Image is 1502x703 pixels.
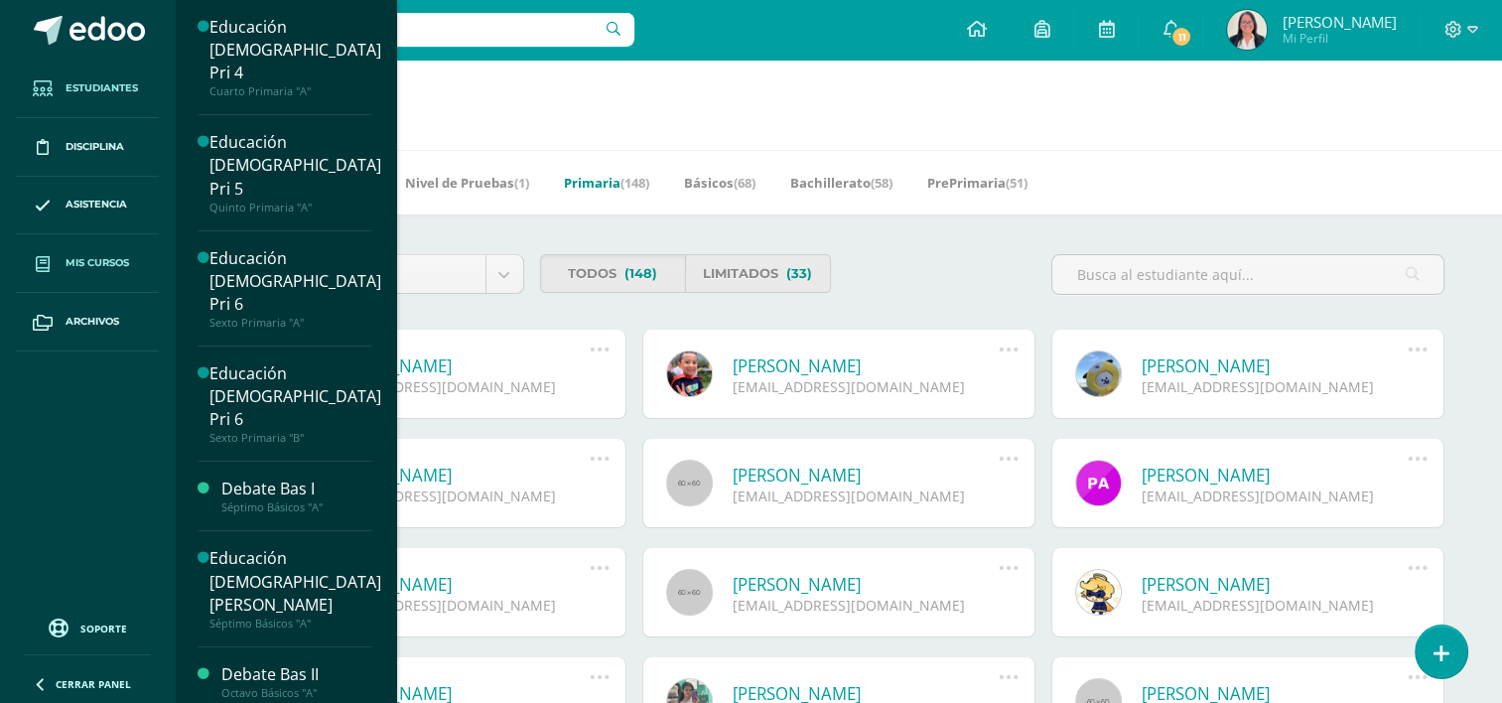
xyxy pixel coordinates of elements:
a: [PERSON_NAME] [324,354,591,377]
div: [EMAIL_ADDRESS][DOMAIN_NAME] [324,487,591,505]
span: (51) [1006,174,1027,192]
a: Educación [DEMOGRAPHIC_DATA] Pri 4Cuarto Primaria "A" [209,16,381,98]
div: [EMAIL_ADDRESS][DOMAIN_NAME] [733,487,1000,505]
div: Educación [DEMOGRAPHIC_DATA] Pri 4 [209,16,381,84]
div: Educación [DEMOGRAPHIC_DATA] Pri 6 [209,247,381,316]
div: Sexto Primaria "A" [209,316,381,330]
span: (148) [624,255,657,292]
a: Básicos(68) [684,167,755,199]
a: Limitados(33) [685,254,831,293]
span: Soporte [80,622,127,635]
a: Debate Bas ISéptimo Básicos "A" [221,478,372,514]
a: Disciplina [16,118,159,177]
div: Educación [DEMOGRAPHIC_DATA] Pri 5 [209,131,381,200]
div: [EMAIL_ADDRESS][DOMAIN_NAME] [1142,487,1409,505]
div: [EMAIL_ADDRESS][DOMAIN_NAME] [1142,377,1409,396]
a: [PERSON_NAME] [733,354,1000,377]
span: Disciplina [66,139,124,155]
div: Cuarto Primaria "A" [209,84,381,98]
div: Séptimo Básicos "A" [209,617,381,631]
a: [PERSON_NAME] [324,464,591,487]
div: Debate Bas I [221,478,372,500]
span: 11 [1170,26,1192,48]
a: Bachillerato(58) [790,167,892,199]
a: Asistencia [16,177,159,235]
img: 574b1d17f96b15b40b404c5a41603441.png [1227,10,1267,50]
div: Sexto Primaria "B" [209,431,381,445]
div: [EMAIL_ADDRESS][DOMAIN_NAME] [733,377,1000,396]
a: Mis cursos [16,234,159,293]
a: Educación [DEMOGRAPHIC_DATA] Pri 5Quinto Primaria "A" [209,131,381,213]
a: Debate Bas IIOctavo Básicos "A" [221,663,372,700]
div: Debate Bas II [221,663,372,686]
div: [EMAIL_ADDRESS][DOMAIN_NAME] [324,377,591,396]
span: Mis cursos [66,255,129,271]
span: Cerrar panel [56,677,131,691]
div: Octavo Básicos "A" [221,686,372,700]
div: Educación [DEMOGRAPHIC_DATA][PERSON_NAME] [209,547,381,616]
a: Estudiantes [16,60,159,118]
a: Educación [DEMOGRAPHIC_DATA] Pri 6Sexto Primaria "B" [209,362,381,445]
span: Estudiantes [66,80,138,96]
a: [PERSON_NAME] [1142,354,1409,377]
input: Busca un usuario... [188,13,634,47]
a: PrePrimaria(51) [927,167,1027,199]
div: Séptimo Básicos "A" [221,500,372,514]
a: Soporte [24,614,151,640]
a: [PERSON_NAME] [1142,573,1409,596]
a: Todos(148) [540,254,686,293]
a: [PERSON_NAME] [733,464,1000,487]
span: (148) [620,174,649,192]
a: Archivos [16,293,159,351]
div: Educación [DEMOGRAPHIC_DATA] Pri 6 [209,362,381,431]
span: [PERSON_NAME] [1282,12,1396,32]
a: Primaria(148) [564,167,649,199]
div: Quinto Primaria "A" [209,201,381,214]
a: [PERSON_NAME] [1142,464,1409,487]
span: (33) [786,255,812,292]
span: (1) [514,174,529,192]
span: Mi Perfil [1282,30,1396,47]
input: Busca al estudiante aquí... [1052,255,1443,294]
span: (68) [734,174,755,192]
a: [PERSON_NAME] [324,573,591,596]
a: Educación [DEMOGRAPHIC_DATA][PERSON_NAME]Séptimo Básicos "A" [209,547,381,630]
span: (58) [871,174,892,192]
span: Archivos [66,314,119,330]
a: Educación [DEMOGRAPHIC_DATA] Pri 6Sexto Primaria "A" [209,247,381,330]
div: [EMAIL_ADDRESS][DOMAIN_NAME] [733,596,1000,615]
span: Asistencia [66,197,127,212]
div: [EMAIL_ADDRESS][DOMAIN_NAME] [324,596,591,615]
a: Nivel de Pruebas(1) [405,167,529,199]
a: [PERSON_NAME] [733,573,1000,596]
div: [EMAIL_ADDRESS][DOMAIN_NAME] [1142,596,1409,615]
